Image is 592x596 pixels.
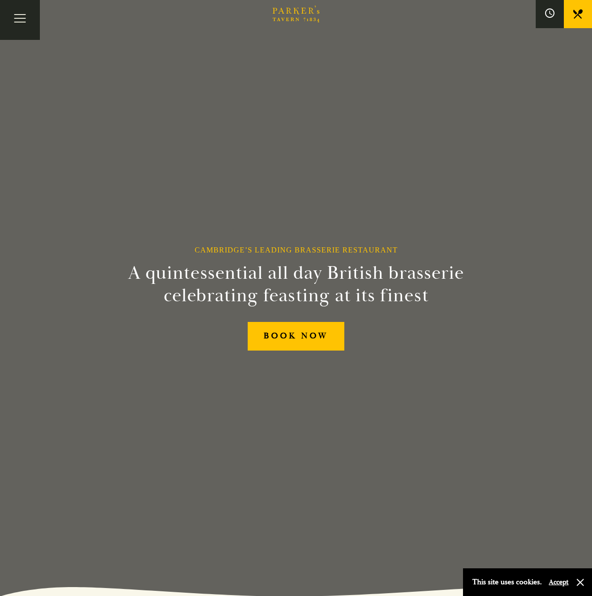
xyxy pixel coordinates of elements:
[549,578,569,587] button: Accept
[195,245,398,254] h1: Cambridge’s Leading Brasserie Restaurant
[576,578,585,587] button: Close and accept
[248,322,344,351] a: BOOK NOW
[472,575,542,589] p: This site uses cookies.
[82,262,510,307] h2: A quintessential all day British brasserie celebrating feasting at its finest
